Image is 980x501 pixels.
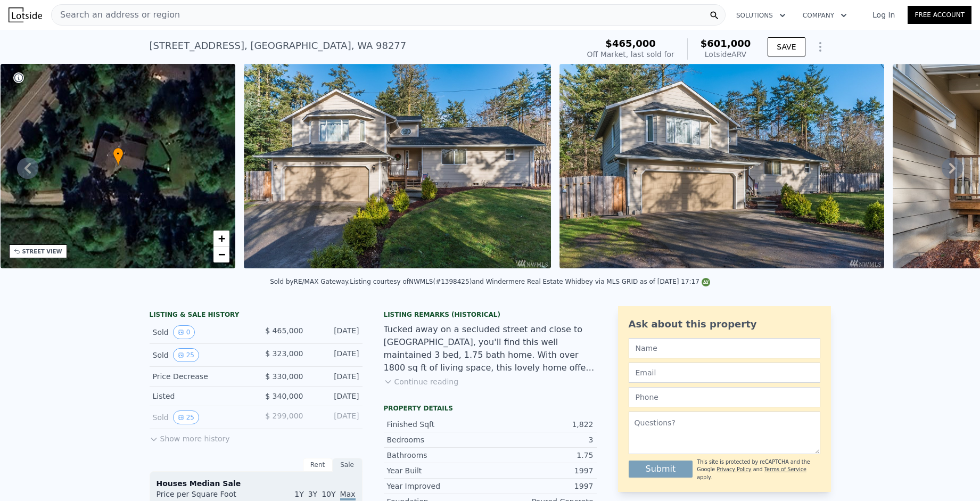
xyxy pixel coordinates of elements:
[173,325,195,339] button: View historical data
[697,458,820,481] div: This site is protected by reCAPTCHA and the Google and apply.
[490,419,594,430] div: 1,822
[157,478,356,489] div: Houses Median Sale
[265,326,303,335] span: $ 465,000
[764,466,806,472] a: Terms of Service
[387,450,490,461] div: Bathrooms
[312,325,359,339] div: [DATE]
[387,434,490,445] div: Bedrooms
[340,490,356,500] span: Max
[384,310,597,319] div: Listing Remarks (Historical)
[768,37,805,56] button: SAVE
[265,349,303,358] span: $ 323,000
[153,371,248,382] div: Price Decrease
[490,465,594,476] div: 1997
[629,363,820,383] input: Email
[587,49,674,60] div: Off Market, last sold for
[308,490,317,498] span: 3Y
[153,410,248,424] div: Sold
[908,6,971,24] a: Free Account
[113,147,123,166] div: •
[22,248,62,256] div: STREET VIEW
[303,458,333,472] div: Rent
[173,348,199,362] button: View historical data
[629,317,820,332] div: Ask about this property
[384,404,597,413] div: Property details
[113,149,123,159] span: •
[153,348,248,362] div: Sold
[270,278,350,285] div: Sold by RE/MAX Gateway .
[387,465,490,476] div: Year Built
[794,6,855,25] button: Company
[490,450,594,461] div: 1.75
[150,429,230,444] button: Show more history
[810,36,831,58] button: Show Options
[333,458,363,472] div: Sale
[322,490,335,498] span: 10Y
[350,278,710,285] div: Listing courtesy of NWMLS (#1398425) and Windermere Real Estate Whidbey via MLS GRID as of [DATE]...
[312,391,359,401] div: [DATE]
[629,387,820,407] input: Phone
[312,371,359,382] div: [DATE]
[173,410,199,424] button: View historical data
[702,278,710,286] img: NWMLS Logo
[860,10,908,20] a: Log In
[728,6,794,25] button: Solutions
[244,64,551,268] img: Sale: 149102742 Parcel: 98766231
[717,466,751,472] a: Privacy Policy
[9,7,42,22] img: Lotside
[213,231,229,247] a: Zoom in
[387,419,490,430] div: Finished Sqft
[490,434,594,445] div: 3
[387,481,490,491] div: Year Improved
[150,38,407,53] div: [STREET_ADDRESS] , [GEOGRAPHIC_DATA] , WA 98277
[218,232,225,245] span: +
[384,323,597,374] div: Tucked away on a secluded street and close to [GEOGRAPHIC_DATA], you'll find this well maintained...
[150,310,363,321] div: LISTING & SALE HISTORY
[312,348,359,362] div: [DATE]
[629,338,820,358] input: Name
[294,490,303,498] span: 1Y
[312,410,359,424] div: [DATE]
[605,38,656,49] span: $465,000
[384,376,459,387] button: Continue reading
[265,372,303,381] span: $ 330,000
[52,9,180,21] span: Search an address or region
[153,325,248,339] div: Sold
[701,38,751,49] span: $601,000
[559,64,884,268] img: Sale: 149102742 Parcel: 98766231
[153,391,248,401] div: Listed
[265,392,303,400] span: $ 340,000
[265,412,303,420] span: $ 299,000
[218,248,225,261] span: −
[490,481,594,491] div: 1997
[629,461,693,478] button: Submit
[701,49,751,60] div: Lotside ARV
[213,247,229,262] a: Zoom out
